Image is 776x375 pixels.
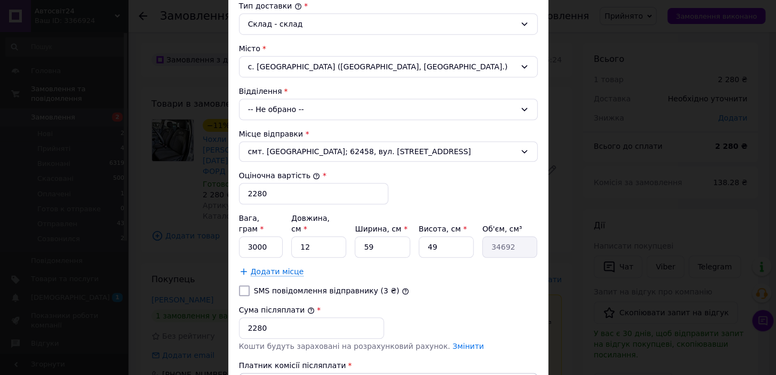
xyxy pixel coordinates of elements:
div: с. [GEOGRAPHIC_DATA] ([GEOGRAPHIC_DATA], [GEOGRAPHIC_DATA].) [239,56,538,77]
div: Тип доставки [239,1,538,11]
span: Додати місце [251,267,304,276]
span: Платник комісії післяплати [239,361,346,370]
div: Місто [239,43,538,54]
label: Ширина, см [355,225,407,233]
div: Склад - склад [248,18,516,30]
label: Вага, грам [239,214,264,233]
a: Змінити [452,342,484,350]
label: SMS повідомлення відправнику (3 ₴) [254,286,399,295]
label: Оціночна вартість [239,171,321,180]
span: Кошти будуть зараховані на розрахунковий рахунок. [239,342,484,350]
div: Відділення [239,86,538,97]
label: Сума післяплати [239,306,315,314]
label: Висота, см [419,225,467,233]
span: смт. [GEOGRAPHIC_DATA]; 62458, вул. [STREET_ADDRESS] [248,146,516,157]
label: Довжина, см [291,214,330,233]
div: Місце відправки [239,129,538,139]
div: Об'єм, см³ [482,224,537,234]
div: -- Не обрано -- [239,99,538,120]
